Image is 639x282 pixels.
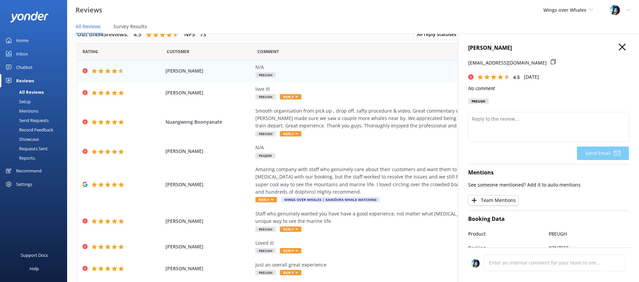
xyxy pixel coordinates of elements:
span: Question [257,48,279,55]
img: 145-1635463833.jpg [610,5,620,15]
span: PEAJGW [255,153,275,158]
img: yonder-white-logo.png [10,11,49,23]
span: Nuangwong Boonyanate [165,118,252,126]
span: P8EUGH [255,94,276,99]
div: Smooth organisation from pick up , drop off, safty procedure & video. Great commentary on board. ... [255,107,561,130]
span: Wings over Whales [543,7,586,13]
div: Record Feedback [4,125,53,134]
div: P8EUGH [468,98,489,104]
div: All Reviews [4,87,44,97]
span: P8EUGH [255,270,276,275]
span: Reply [280,131,301,136]
span: [PERSON_NAME] [165,148,252,155]
span: P8EUGH [255,227,276,232]
div: Setup [4,97,31,106]
div: Settings [16,177,32,191]
p: Product [468,230,549,238]
div: Support Docs [21,248,48,262]
a: Showcase [4,134,67,144]
h4: Booking Data [468,215,629,224]
span: Reply [280,94,301,99]
h4: [PERSON_NAME] [468,44,629,52]
div: N/A [255,144,561,151]
div: Mentions [4,106,38,116]
span: P8EUGH [255,131,276,136]
div: Home [16,34,29,47]
i: No comment [468,85,495,91]
a: Record Feedback [4,125,67,134]
span: [PERSON_NAME] [165,217,252,225]
span: Date [83,48,98,55]
span: 4.5 [513,74,520,80]
div: Amazing company with staff who genuinely care about their customers and want them to have a great... [255,166,561,196]
h4: 4.5 [134,30,141,39]
p: Booking [468,244,549,252]
div: Just an overall great experience [255,261,561,269]
span: All reply statuses [417,31,460,38]
p: P8EUGH [549,230,629,238]
span: [PERSON_NAME] [165,243,252,250]
span: [PERSON_NAME] [165,67,252,75]
div: Reviews [16,74,34,87]
p: R7NZEEF [549,244,629,252]
button: Close [619,44,626,51]
span: [PERSON_NAME] [165,89,252,96]
div: Help [30,262,39,275]
span: All Reviews [76,23,101,30]
div: Chatbot [16,61,33,74]
div: Send Requests [4,116,49,125]
div: Loved it! [255,239,561,247]
span: [PERSON_NAME] [165,265,252,272]
span: Survey Results [113,23,147,30]
div: Staff who genuinely wanted you have have a good experience, not matter what [MEDICAL_DATA] occurr... [255,210,561,225]
h4: NPS [184,30,195,39]
div: Recommend [16,164,42,177]
span: Reply [280,227,301,232]
a: Mentions [4,106,67,116]
div: N/A [255,64,561,71]
h4: Out of 4945 reviews: [77,30,129,39]
div: Showcase [4,134,39,144]
span: Wings Over Whales | Kaikōura Whale Watching [281,197,380,202]
span: Reply [255,197,277,202]
p: See someone mentioned? Add it to auto-mentions [468,181,629,189]
span: P8EUGH [255,72,276,78]
span: P8EUGH [255,248,276,253]
h4: Mentions [468,168,629,177]
div: love it! [255,85,561,93]
div: Reports [4,153,35,163]
a: Send Requests [4,116,67,125]
p: [DATE] [524,73,539,81]
span: Reply [280,270,301,275]
a: Requests Sent [4,144,67,153]
a: All Reviews [4,87,67,97]
div: Requests Sent [4,144,48,153]
span: [PERSON_NAME] [165,181,252,188]
div: Inbox [16,47,28,61]
p: [EMAIL_ADDRESS][DOMAIN_NAME] [468,59,547,67]
h4: 73 [200,30,206,39]
span: Date [167,48,189,55]
button: Team Mentions [468,195,519,205]
h3: Reviews [76,5,102,15]
span: Reply [280,248,301,253]
a: Setup [4,97,67,106]
img: 145-1635463833.jpg [471,259,480,268]
a: Reports [4,153,67,163]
